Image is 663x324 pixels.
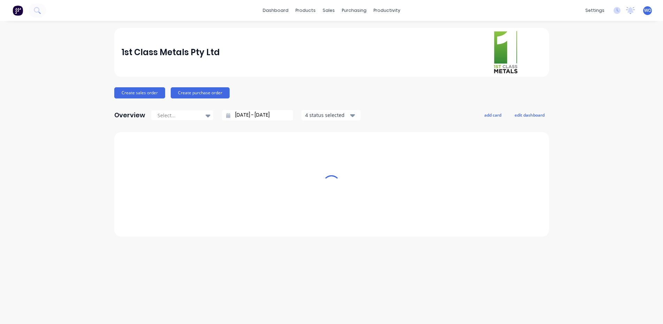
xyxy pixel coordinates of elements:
div: 4 status selected [305,111,349,119]
img: Factory [13,5,23,16]
span: WO [644,7,651,14]
div: products [292,5,319,16]
button: Create sales order [114,87,165,98]
div: settings [582,5,608,16]
div: sales [319,5,338,16]
button: edit dashboard [510,110,549,119]
div: productivity [370,5,404,16]
button: add card [480,110,506,119]
div: purchasing [338,5,370,16]
a: dashboard [259,5,292,16]
div: 1st Class Metals Pty Ltd [122,45,220,59]
img: 1st Class Metals Pty Ltd [493,30,518,75]
button: Create purchase order [171,87,230,98]
button: 4 status selected [301,110,361,120]
div: Overview [114,108,145,122]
